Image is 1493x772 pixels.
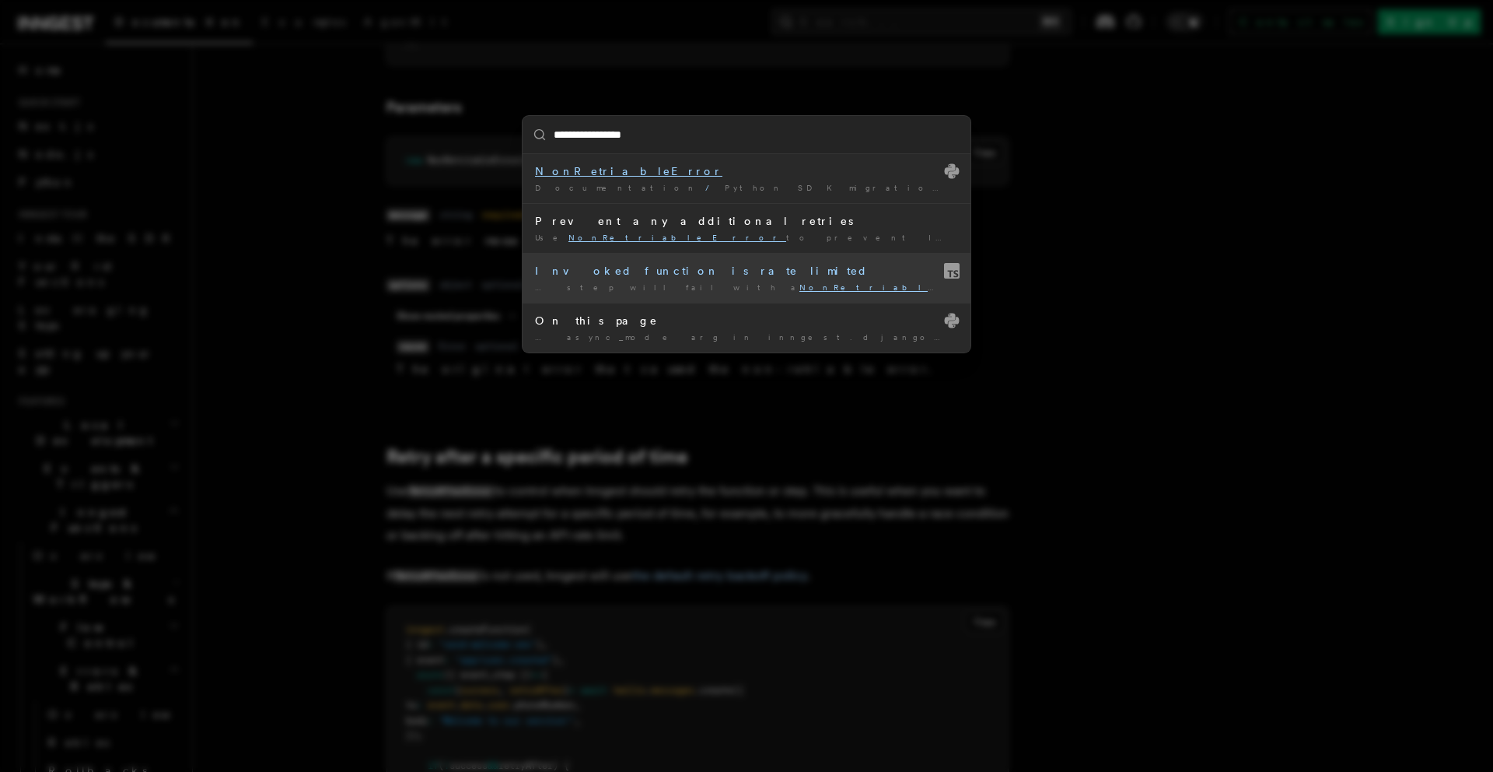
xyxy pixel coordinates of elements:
div: Use to prevent Inngest from retrying the … [535,232,958,244]
div: … async_mode arg in inngest.django.serve [535,332,958,343]
mark: NonRetriableError [535,165,722,177]
div: … step will fail with a . It's … [535,282,958,293]
div: Invoked function is rate limited [535,263,958,279]
span: Python SDK migration guide: v0.3 to v0.4 [725,183,1206,192]
div: Prevent any additional retries [535,213,958,229]
mark: NonRetriableError [568,233,786,242]
mark: NonRetriableError [799,282,1017,292]
span: Documentation [535,183,699,192]
div: On this page [535,313,958,328]
span: / [705,183,719,192]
